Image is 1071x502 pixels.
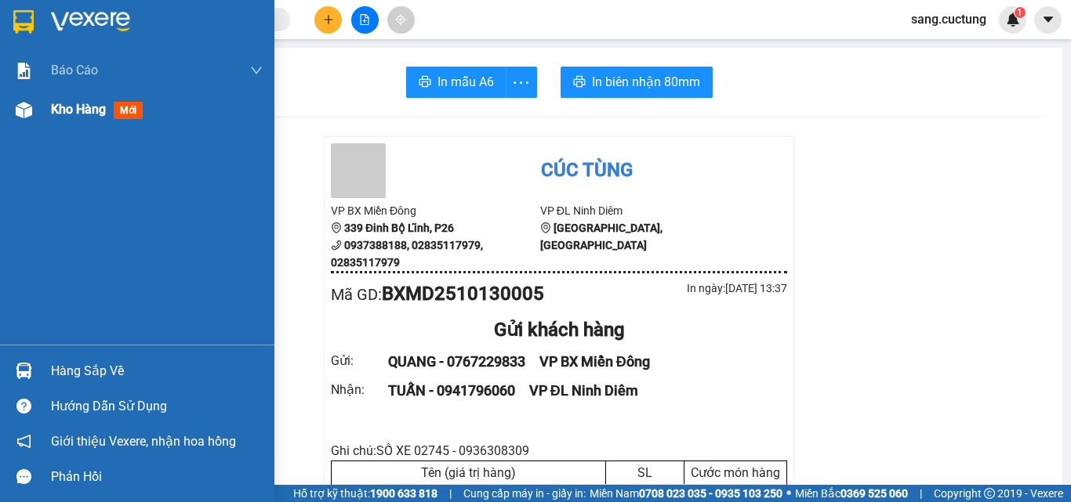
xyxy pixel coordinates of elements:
[387,6,415,34] button: aim
[331,316,787,345] div: Gửi khách hàng
[344,222,454,234] b: 339 Đinh Bộ Lĩnh, P26
[639,487,782,500] strong: 0708 023 035 - 0935 103 250
[506,67,537,98] button: more
[419,75,431,90] span: printer
[51,359,263,383] div: Hàng sắp về
[51,395,263,418] div: Hướng dẫn sử dụng
[1006,13,1020,27] img: icon-new-feature
[8,87,19,98] span: environment
[314,6,342,34] button: plus
[786,490,791,497] span: ⚪️
[592,72,700,92] span: In biên nhận 80mm
[331,380,388,399] div: Nhận :
[437,72,494,92] span: In mẫu A6
[331,222,342,233] span: environment
[388,380,768,402] div: TUẤN - 0941796060 VP ĐL Ninh Diêm
[16,102,32,118] img: warehouse-icon
[8,8,63,63] img: logo.jpg
[899,9,999,29] span: sang.cuctung
[540,222,663,251] b: [GEOGRAPHIC_DATA], [GEOGRAPHIC_DATA]
[541,156,633,186] div: Cúc Tùng
[331,441,787,460] div: Ghi chú: SỐ XE 02745 - 0936308309
[331,351,388,370] div: Gửi :
[351,6,379,34] button: file-add
[449,485,452,502] span: |
[51,60,98,80] span: Báo cáo
[688,465,782,480] div: Cước món hàng
[8,86,82,116] b: 339 Đinh Bộ Lĩnh, P26
[16,399,31,414] span: question-circle
[250,64,263,77] span: down
[406,67,506,98] button: printerIn mẫu A6
[8,8,227,38] li: Cúc Tùng
[540,202,750,219] li: VP ĐL Ninh Diêm
[1015,7,1026,18] sup: 1
[293,485,437,502] span: Hỗ trợ kỹ thuật:
[984,488,995,499] span: copyright
[331,240,342,251] span: phone
[51,465,263,489] div: Phản hồi
[16,434,31,449] span: notification
[51,102,106,117] span: Kho hàng
[51,432,236,451] span: Giới thiệu Vexere, nhận hoa hồng
[1034,6,1062,34] button: caret-down
[331,239,483,269] b: 0937388188, 02835117979, 02835117979
[16,63,32,79] img: solution-icon
[108,67,209,84] li: VP ĐL Ninh Diêm
[382,283,544,305] b: BXMD2510130005
[506,73,536,92] span: more
[561,67,713,98] button: printerIn biên nhận 80mm
[108,103,205,168] b: [GEOGRAPHIC_DATA], [GEOGRAPHIC_DATA]
[16,363,32,379] img: warehouse-icon
[395,14,406,25] span: aim
[323,14,334,25] span: plus
[331,285,382,304] span: Mã GD :
[359,14,370,25] span: file-add
[590,485,782,502] span: Miền Nam
[795,485,908,502] span: Miền Bắc
[16,469,31,484] span: message
[114,102,143,119] span: mới
[388,351,768,373] div: QUANG - 0767229833 VP BX Miền Đông
[1017,7,1022,18] span: 1
[559,280,787,297] div: In ngày: [DATE] 13:37
[610,465,680,480] div: SL
[108,87,119,98] span: environment
[540,222,551,233] span: environment
[463,485,586,502] span: Cung cấp máy in - giấy in:
[573,75,586,90] span: printer
[1041,13,1055,27] span: caret-down
[336,465,601,480] div: Tên (giá trị hàng)
[920,485,922,502] span: |
[840,487,908,500] strong: 0369 525 060
[331,202,540,219] li: VP BX Miền Đông
[13,10,34,34] img: logo-vxr
[8,67,108,84] li: VP BX Miền Đông
[370,487,437,500] strong: 1900 633 818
